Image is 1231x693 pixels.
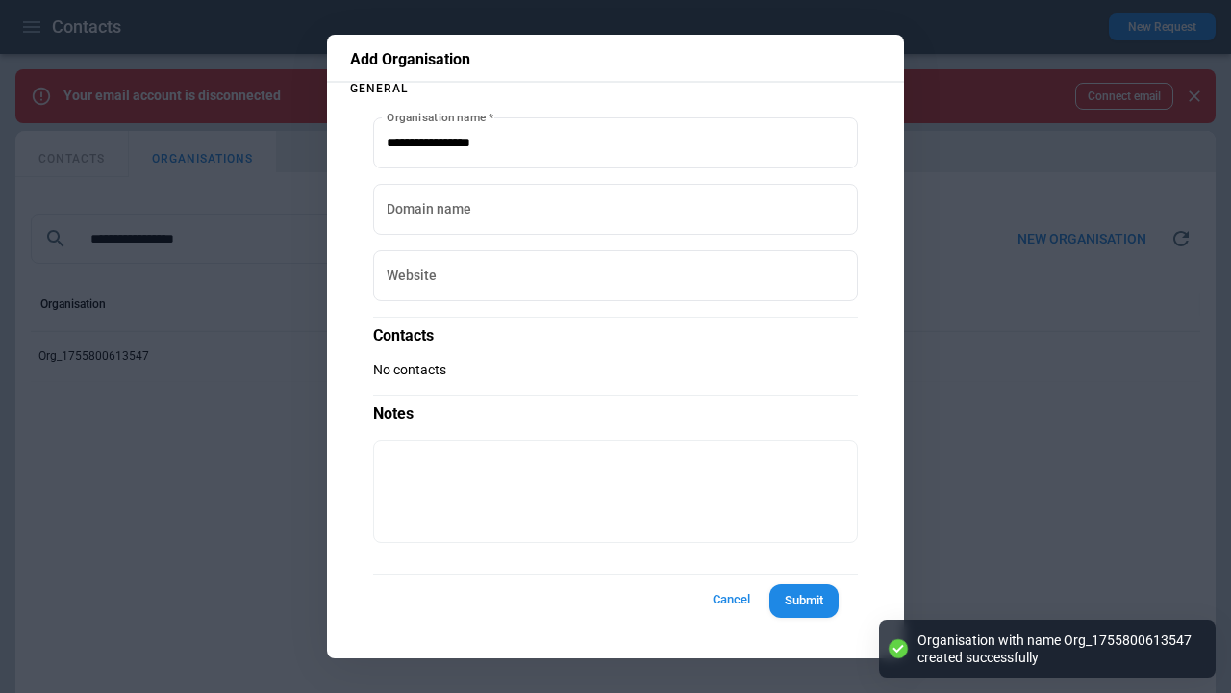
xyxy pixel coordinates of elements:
p: Add Organisation [350,50,881,69]
p: Notes [373,395,858,424]
p: General [350,83,881,94]
p: Contacts [373,317,858,346]
div: Organisation with name Org_1755800613547 created successfully [917,631,1196,666]
button: Cancel [700,582,762,618]
label: Organisation name [387,109,493,125]
button: Submit [769,584,839,618]
p: No contacts [373,362,858,378]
